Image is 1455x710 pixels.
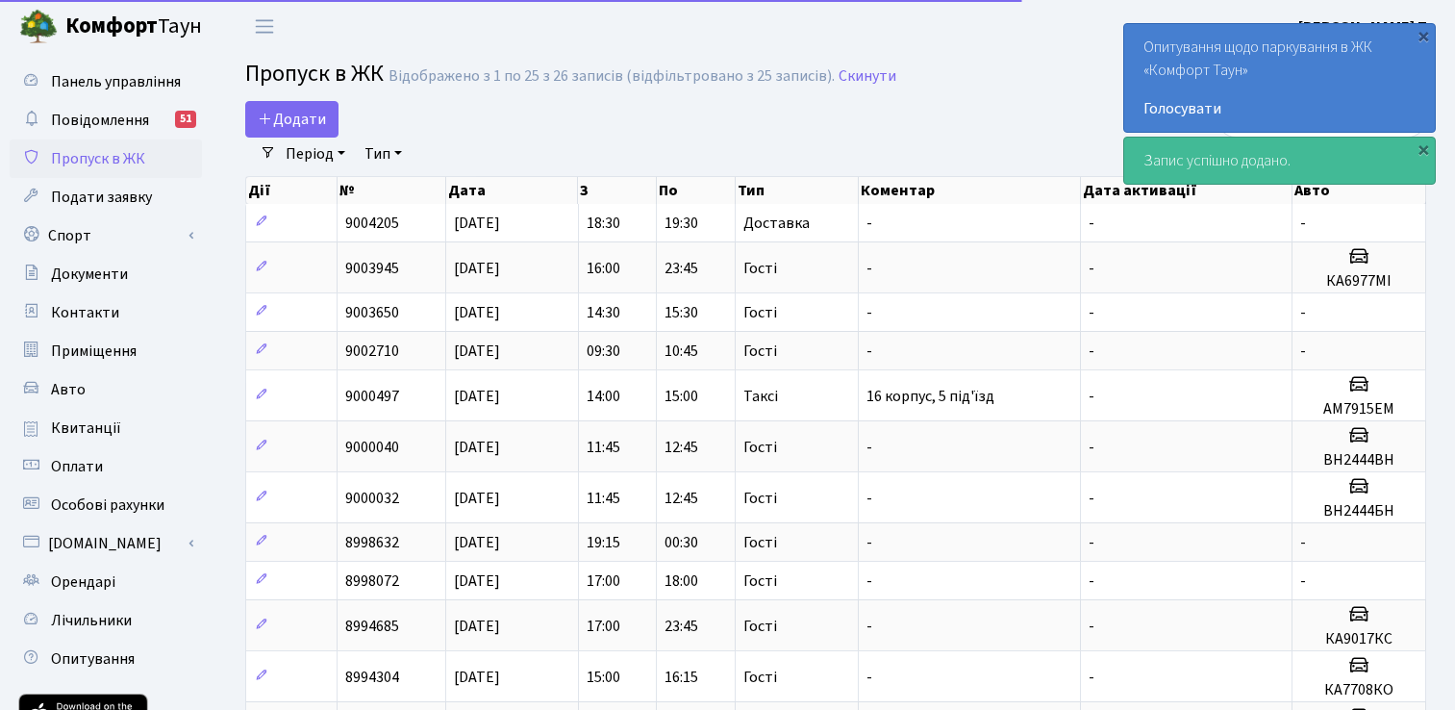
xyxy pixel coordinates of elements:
span: 9002710 [345,341,399,362]
span: 00:30 [665,532,698,553]
span: Документи [51,264,128,285]
a: Авто [10,370,202,409]
th: З [578,177,657,204]
span: [DATE] [454,532,500,553]
div: 51 [175,111,196,128]
span: 18:30 [587,213,620,234]
span: 9000040 [345,437,399,458]
span: Особові рахунки [51,494,164,516]
span: - [1089,488,1094,509]
span: 23:45 [665,616,698,637]
span: - [1089,302,1094,323]
a: Пропуск в ЖК [10,139,202,178]
span: 9003650 [345,302,399,323]
span: 16:00 [587,258,620,279]
span: [DATE] [454,341,500,362]
span: - [1300,341,1306,362]
span: 8994685 [345,616,399,637]
a: Особові рахунки [10,486,202,524]
span: - [866,532,872,553]
a: Лічильники [10,601,202,640]
span: - [1089,258,1094,279]
span: 19:15 [587,532,620,553]
span: [DATE] [454,616,500,637]
span: [DATE] [454,258,500,279]
a: Панель управління [10,63,202,101]
span: Пропуск в ЖК [245,57,384,90]
span: Квитанції [51,418,121,439]
span: 12:45 [665,437,698,458]
span: 11:45 [587,488,620,509]
b: Комфорт [65,11,158,41]
span: 9003945 [345,258,399,279]
span: - [1089,667,1094,688]
th: Коментар [859,177,1081,204]
span: - [866,341,872,362]
th: Дата активації [1081,177,1292,204]
span: [DATE] [454,437,500,458]
a: Приміщення [10,332,202,370]
div: × [1414,26,1433,45]
span: Авто [51,379,86,400]
span: Гості [743,491,777,506]
a: Голосувати [1143,97,1416,120]
span: 14:30 [587,302,620,323]
th: № [338,177,446,204]
a: Контакти [10,293,202,332]
a: [DOMAIN_NAME] [10,524,202,563]
span: - [1300,532,1306,553]
span: 15:30 [665,302,698,323]
span: 11:45 [587,437,620,458]
span: - [1300,213,1306,234]
span: Опитування [51,648,135,670]
span: 12:45 [665,488,698,509]
span: Гості [743,670,777,685]
b: [PERSON_NAME] П. [1298,16,1432,38]
a: Документи [10,255,202,293]
span: - [1089,571,1094,592]
h5: КА7708КО [1300,681,1417,699]
span: 8994304 [345,667,399,688]
span: Додати [258,109,326,130]
span: - [1089,437,1094,458]
th: Авто [1292,177,1426,204]
span: Гості [743,573,777,589]
span: 18:00 [665,571,698,592]
span: - [1089,386,1094,407]
th: Дії [246,177,338,204]
span: - [866,667,872,688]
span: [DATE] [454,667,500,688]
span: 17:00 [587,616,620,637]
span: Гості [743,305,777,320]
span: - [1300,302,1306,323]
span: Доставка [743,216,810,231]
span: 8998072 [345,571,399,592]
th: По [657,177,736,204]
span: 16 корпус, 5 під'їзд [866,386,994,407]
span: Подати заявку [51,187,152,208]
img: logo.png [19,8,58,46]
span: Орендарі [51,571,115,593]
div: Опитування щодо паркування в ЖК «Комфорт Таун» [1124,24,1435,132]
span: Таун [65,11,202,43]
span: [DATE] [454,302,500,323]
span: 09:30 [587,341,620,362]
div: × [1414,139,1433,159]
span: Гості [743,261,777,276]
span: - [1089,616,1094,637]
span: - [866,302,872,323]
a: Спорт [10,216,202,255]
span: 9000497 [345,386,399,407]
th: Дата [446,177,579,204]
span: [DATE] [454,386,500,407]
span: - [866,213,872,234]
span: Гості [743,619,777,634]
span: [DATE] [454,488,500,509]
a: Орендарі [10,563,202,601]
a: Період [278,138,353,170]
span: - [866,437,872,458]
span: Контакти [51,302,119,323]
span: - [1089,341,1094,362]
span: Гості [743,535,777,550]
h5: КА6977МІ [1300,272,1417,291]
